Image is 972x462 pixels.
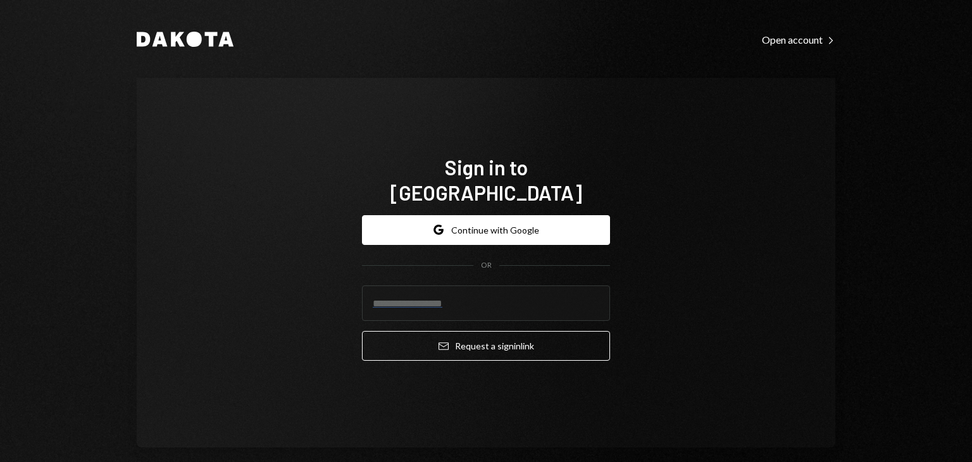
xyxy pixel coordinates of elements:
[362,215,610,245] button: Continue with Google
[762,34,835,46] div: Open account
[762,32,835,46] a: Open account
[362,154,610,205] h1: Sign in to [GEOGRAPHIC_DATA]
[481,260,492,271] div: OR
[362,331,610,361] button: Request a signinlink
